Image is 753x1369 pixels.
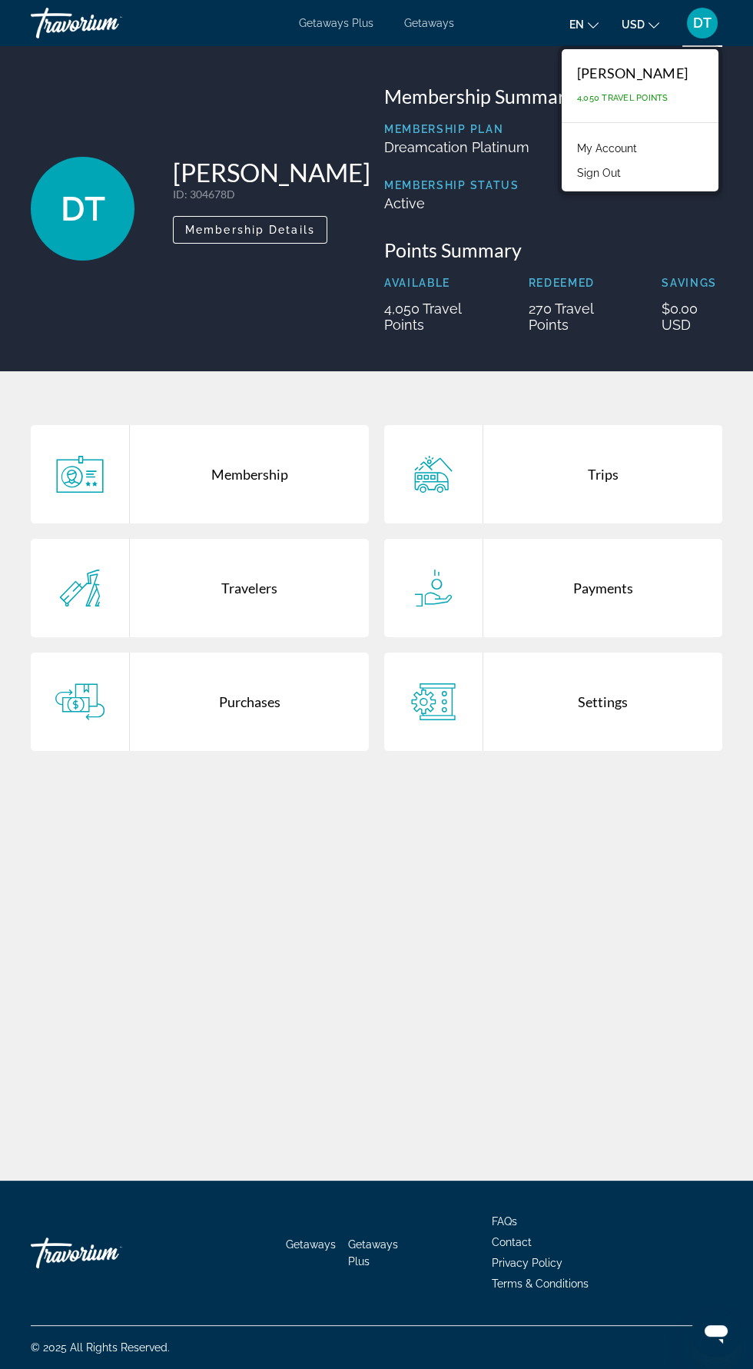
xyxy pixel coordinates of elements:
a: Trips [384,425,722,523]
a: Payments [384,539,722,637]
h3: Membership Summary [384,85,722,108]
button: Change currency [622,13,659,35]
a: Travorium [31,1230,184,1276]
span: USD [622,18,645,31]
a: Getaways [286,1238,336,1251]
a: Membership Details [173,219,327,236]
div: [PERSON_NAME] [577,65,688,81]
a: My Account [569,138,645,158]
span: DT [693,15,712,31]
a: Contact [492,1236,532,1248]
button: Sign Out [569,163,629,183]
a: FAQs [492,1215,517,1228]
p: Available [384,277,490,289]
div: Trips [483,425,722,523]
button: User Menu [682,7,722,39]
p: Savings [662,277,722,289]
span: DT [61,189,105,229]
span: Membership Details [185,224,315,236]
p: : 304678D [173,188,370,201]
h3: Points Summary [384,238,722,261]
p: Dreamcation Platinum [384,139,529,155]
div: Purchases [130,653,369,751]
div: Payments [483,539,722,637]
button: Membership Details [173,216,327,244]
p: $0.00 USD [662,301,722,333]
p: Active [384,195,529,211]
a: Getaways Plus [348,1238,398,1268]
a: Getaways Plus [299,17,373,29]
span: ID [173,188,184,201]
a: Membership [31,425,369,523]
a: Settings [384,653,722,751]
a: Getaways [404,17,454,29]
a: Privacy Policy [492,1257,562,1269]
div: Settings [483,653,722,751]
a: Travelers [31,539,369,637]
span: © 2025 All Rights Reserved. [31,1341,170,1354]
span: 4,050 Travel Points [577,93,668,103]
a: Travorium [31,3,184,43]
a: Terms & Conditions [492,1278,589,1290]
a: Purchases [31,653,369,751]
p: 270 Travel Points [529,301,624,333]
p: Redeemed [529,277,624,289]
span: en [569,18,584,31]
div: Travelers [130,539,369,637]
h1: [PERSON_NAME] [173,157,370,188]
div: Membership [130,425,369,523]
p: 4,050 Travel Points [384,301,490,333]
p: Membership Status [384,179,529,191]
iframe: Button to launch messaging window [692,1308,741,1357]
p: Membership Plan [384,123,529,135]
button: Change language [569,13,599,35]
